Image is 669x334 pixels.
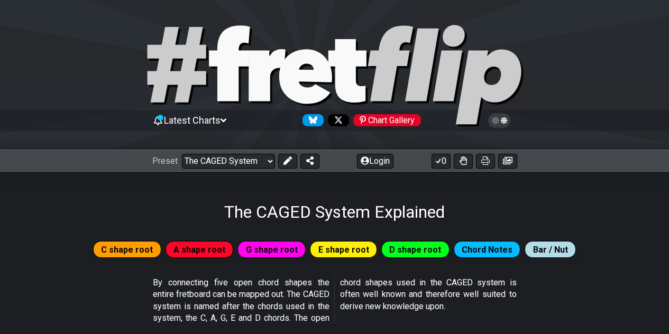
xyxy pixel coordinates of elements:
[454,154,473,169] button: Toggle Dexterity for all fretkits
[318,242,369,257] span: E shape root
[498,154,517,169] button: Create image
[324,114,349,126] a: Follow #fretflip at X
[224,202,445,222] h1: The CAGED System Explained
[357,154,393,169] button: Login
[298,114,324,126] a: Follow #fretflip at Bluesky
[353,114,421,126] div: Chart Gallery
[300,154,319,169] button: Share Preset
[462,242,512,257] span: Chord Notes
[432,154,451,169] button: 0
[152,156,178,166] span: Preset
[349,114,421,126] a: #fretflip at Pinterest
[101,242,153,257] span: C shape root
[246,242,298,257] span: G shape root
[493,116,506,125] span: Toggle light / dark theme
[164,115,221,126] span: Latest Charts
[153,277,517,324] p: By connecting five open chord shapes the entire fretboard can be mapped out. The CAGED system is ...
[533,242,568,257] span: Bar / Nut
[278,154,297,169] button: Edit Preset
[182,154,275,169] select: Preset
[173,242,225,257] span: A shape root
[476,154,495,169] button: Print
[389,242,441,257] span: D shape root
